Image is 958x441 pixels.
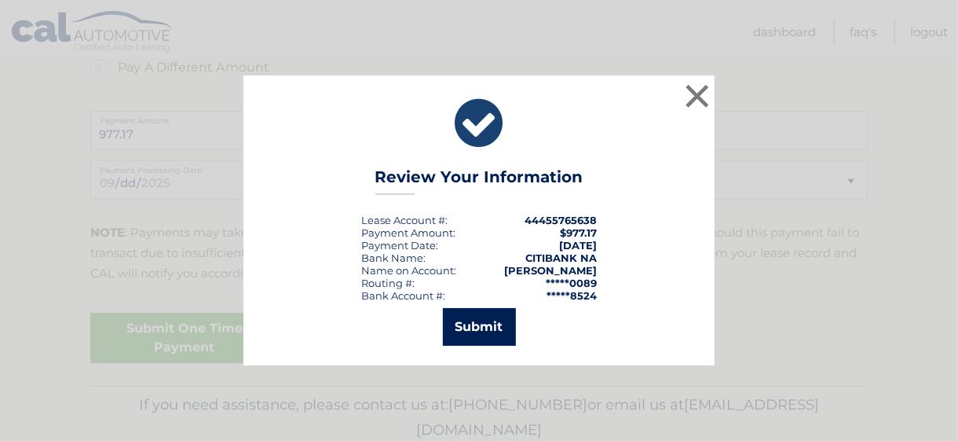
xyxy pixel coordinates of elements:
strong: [PERSON_NAME] [504,264,597,277]
div: Routing #: [361,277,415,289]
div: Name on Account: [361,264,456,277]
strong: 44455765638 [525,214,597,226]
button: × [682,80,713,112]
h3: Review Your Information [375,167,583,195]
div: Lease Account #: [361,214,448,226]
span: $977.17 [560,226,597,239]
span: [DATE] [559,239,597,252]
strong: CITIBANK NA [525,252,597,264]
div: Payment Amount: [361,226,455,239]
div: : [361,239,438,252]
button: Submit [443,308,516,346]
span: Payment Date [361,239,436,252]
div: Bank Name: [361,252,426,264]
div: Bank Account #: [361,289,445,302]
